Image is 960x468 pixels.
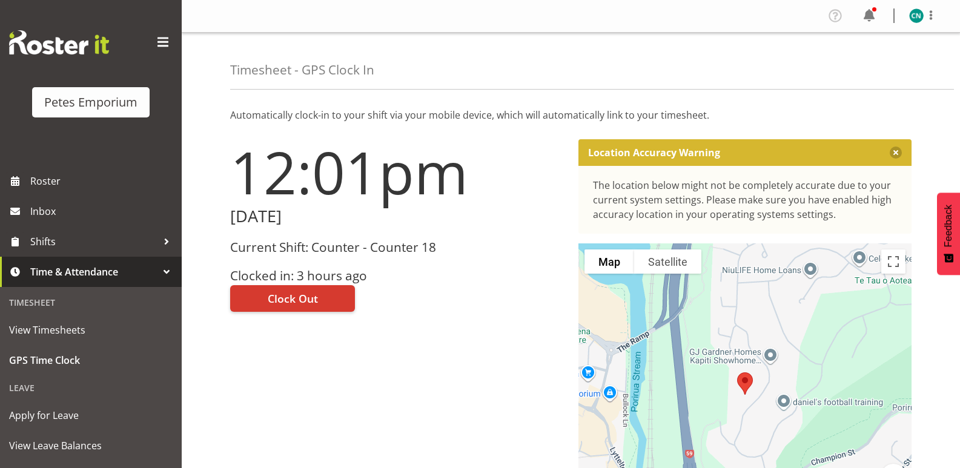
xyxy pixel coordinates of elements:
[230,139,564,205] h1: 12:01pm
[30,172,176,190] span: Roster
[9,321,173,339] span: View Timesheets
[3,400,179,430] a: Apply for Leave
[937,193,960,275] button: Feedback - Show survey
[943,205,954,247] span: Feedback
[3,315,179,345] a: View Timesheets
[593,178,898,222] div: The location below might not be completely accurate due to your current system settings. Please m...
[30,263,157,281] span: Time & Attendance
[230,63,374,77] h4: Timesheet - GPS Clock In
[588,147,720,159] p: Location Accuracy Warning
[3,345,179,375] a: GPS Time Clock
[230,269,564,283] h3: Clocked in: 3 hours ago
[230,207,564,226] h2: [DATE]
[9,406,173,424] span: Apply for Leave
[634,249,701,274] button: Show satellite imagery
[230,285,355,312] button: Clock Out
[44,93,137,111] div: Petes Emporium
[890,147,902,159] button: Close message
[9,351,173,369] span: GPS Time Clock
[3,430,179,461] a: View Leave Balances
[584,249,634,274] button: Show street map
[268,291,318,306] span: Clock Out
[230,240,564,254] h3: Current Shift: Counter - Counter 18
[3,290,179,315] div: Timesheet
[30,232,157,251] span: Shifts
[3,375,179,400] div: Leave
[30,202,176,220] span: Inbox
[9,437,173,455] span: View Leave Balances
[881,249,905,274] button: Toggle fullscreen view
[909,8,924,23] img: christine-neville11214.jpg
[230,108,912,122] p: Automatically clock-in to your shift via your mobile device, which will automatically link to you...
[9,30,109,54] img: Rosterit website logo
